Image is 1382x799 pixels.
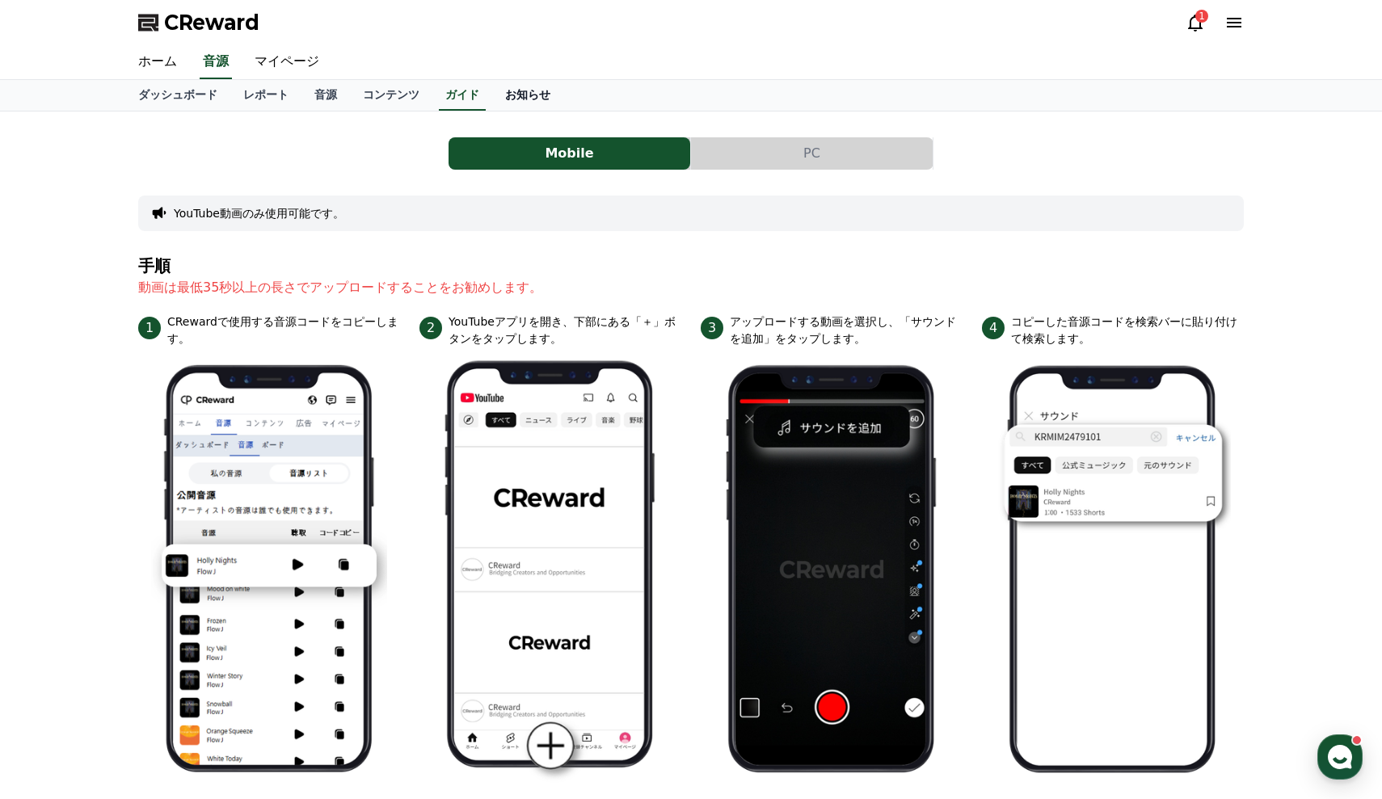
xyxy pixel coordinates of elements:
[701,317,723,339] span: 3
[138,317,161,339] span: 1
[5,512,107,553] a: ホーム
[449,137,690,170] button: Mobile
[200,45,232,79] a: 音源
[138,278,1244,297] p: 動画は最低35秒以上の長さでアップロードすることをお勧めします。
[995,347,1231,791] img: 4.png
[230,80,301,111] a: レポート
[209,512,310,553] a: 設定
[439,80,486,111] a: ガイド
[167,313,400,347] p: CRewardで使用する音源コードをコピーします。
[125,45,190,79] a: ホーム
[492,80,563,111] a: お知らせ
[151,347,387,791] img: 1.png
[1195,10,1208,23] div: 1
[301,80,350,111] a: 音源
[107,512,209,553] a: チャット
[41,536,70,549] span: ホーム
[730,313,963,347] p: アップロードする動画を選択し、「サウンドを追加」をタップします。
[1011,313,1244,347] p: コピーした音源コードを検索バーに貼り付けて検索します。
[250,536,269,549] span: 設定
[982,317,1005,339] span: 4
[138,257,1244,275] h4: 手順
[714,347,950,791] img: 3.png
[449,137,691,170] a: Mobile
[1186,13,1205,32] a: 1
[174,205,344,221] button: YouTube動画のみ使用可能です。
[350,80,432,111] a: コンテンツ
[138,10,259,36] a: CReward
[419,317,442,339] span: 2
[432,347,668,791] img: 2.png
[138,537,177,550] span: チャット
[164,10,259,36] span: CReward
[691,137,933,170] button: PC
[449,313,681,347] p: YouTubeアプリを開き、下部にある「＋」ボタンをタップします。
[125,80,230,111] a: ダッシュボード
[242,45,332,79] a: マイページ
